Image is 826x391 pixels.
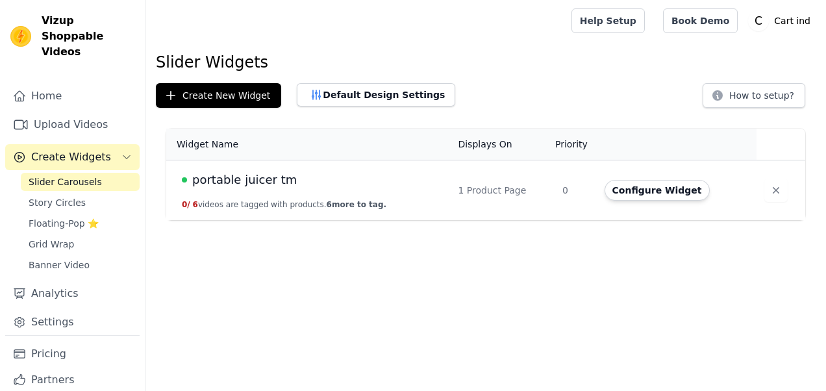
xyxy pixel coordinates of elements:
span: Create Widgets [31,149,111,165]
span: portable juicer tm [192,171,297,189]
span: Story Circles [29,196,86,209]
img: Vizup [10,26,31,47]
div: 1 Product Page [458,184,547,197]
a: Settings [5,309,140,335]
span: Floating-Pop ⭐ [29,217,99,230]
a: Help Setup [571,8,645,33]
button: Create New Widget [156,83,281,108]
p: Cart ind [769,9,816,32]
span: 6 [193,200,198,209]
span: Live Published [182,177,187,183]
th: Priority [555,129,597,160]
button: Configure Widget [605,180,710,201]
td: 0 [555,160,597,221]
a: Story Circles [21,194,140,212]
h1: Slider Widgets [156,52,816,73]
span: Slider Carousels [29,175,102,188]
a: Home [5,83,140,109]
button: C Cart ind [748,9,816,32]
button: Default Design Settings [297,83,455,107]
a: Upload Videos [5,112,140,138]
a: Floating-Pop ⭐ [21,214,140,233]
text: C [755,14,762,27]
a: Banner Video [21,256,140,274]
a: Book Demo [663,8,738,33]
span: Vizup Shoppable Videos [42,13,134,60]
a: Analytics [5,281,140,307]
a: Pricing [5,341,140,367]
th: Displays On [450,129,555,160]
button: 0/ 6videos are tagged with products.6more to tag. [182,199,386,210]
th: Widget Name [166,129,450,160]
span: Grid Wrap [29,238,74,251]
span: 6 more to tag. [327,200,386,209]
button: Delete widget [764,179,788,202]
span: Banner Video [29,259,90,271]
button: How to setup? [703,83,805,108]
a: Grid Wrap [21,235,140,253]
a: How to setup? [703,92,805,105]
span: 0 / [182,200,190,209]
a: Slider Carousels [21,173,140,191]
button: Create Widgets [5,144,140,170]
